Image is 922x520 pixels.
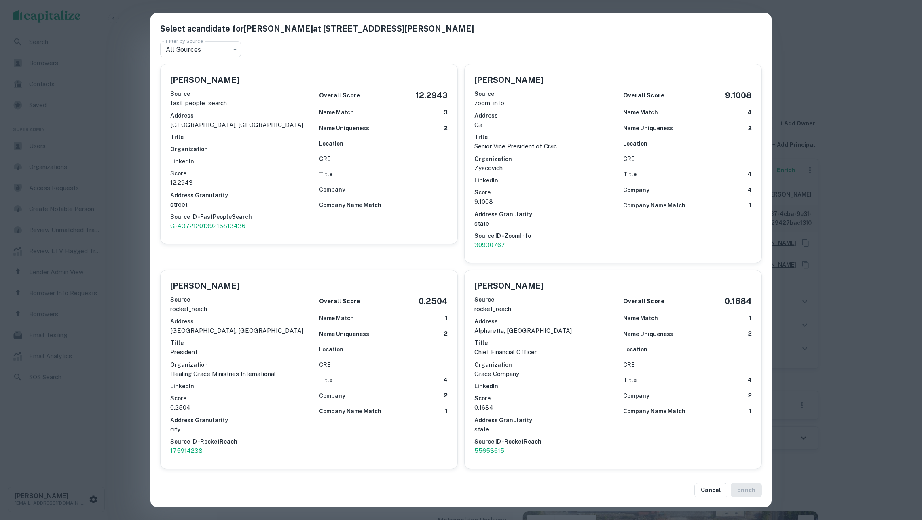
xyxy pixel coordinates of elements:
h6: Source ID - FastPeopleSearch [170,212,309,221]
h6: 2 [748,329,752,338]
h6: Location [623,139,647,148]
iframe: Chat Widget [882,455,922,494]
h6: 4 [747,170,752,179]
h6: 4 [747,186,752,195]
p: 9.1008 [474,197,613,207]
h6: Source [170,89,309,98]
h6: Source ID - ZoomInfo [474,231,613,240]
h6: 2 [748,391,752,400]
h6: 1 [445,314,448,323]
h6: Name Match [319,108,354,117]
h5: 9.1008 [725,89,752,101]
h6: Name Match [319,314,354,323]
p: city [170,425,309,434]
p: Grace Company [474,369,613,379]
h6: Name Uniqueness [319,330,369,338]
h6: Source [474,89,613,98]
p: rocket_reach [474,304,613,314]
p: President [170,347,309,357]
h6: LinkedIn [170,382,309,391]
h6: Location [319,345,343,354]
p: fast_people_search [170,98,309,108]
h6: 2 [444,329,448,338]
h6: Address Granularity [170,416,309,425]
h5: 12.2943 [416,89,448,101]
p: 0.1684 [474,403,613,412]
p: zoom_info [474,98,613,108]
h6: Overall Score [623,91,664,100]
h6: Source ID - RocketReach [170,437,309,446]
p: Healing Grace Ministries International [170,369,309,379]
p: 12.2943 [170,178,309,188]
h6: Source [170,295,309,304]
h6: Name Match [623,108,658,117]
h6: Title [170,338,309,347]
h6: Source ID - RocketReach [474,437,613,446]
h6: 2 [748,124,752,133]
h6: 2 [444,391,448,400]
h6: Organization [170,145,309,154]
h6: 3 [444,108,448,117]
div: All Sources [160,41,241,57]
h6: Name Match [623,314,658,323]
h6: Company [319,185,345,194]
h6: Organization [170,360,309,369]
h6: Score [170,169,309,178]
h6: Overall Score [319,297,360,306]
h6: Address Granularity [474,416,613,425]
h6: Title [170,133,309,142]
h6: 1 [749,314,752,323]
h6: Title [474,133,613,142]
h6: Address [170,317,309,326]
p: rocket_reach [170,304,309,314]
h6: Address Granularity [474,210,613,219]
h6: Company [319,391,345,400]
h6: LinkedIn [474,176,613,185]
h6: Organization [474,154,613,163]
p: Chief Financial Officer [474,347,613,357]
h6: Address Granularity [170,191,309,200]
h6: Name Uniqueness [623,330,673,338]
h6: Title [623,170,637,179]
h6: CRE [319,154,330,163]
h5: Select a candidate for [PERSON_NAME] at [STREET_ADDRESS][PERSON_NAME] [160,23,762,35]
p: street [170,200,309,209]
h6: Title [474,338,613,347]
a: G-4372120139215813436 [170,221,309,231]
h6: 4 [747,376,752,385]
h6: Score [170,394,309,403]
p: 0.2504 [170,403,309,412]
p: Zyscovich [474,163,613,173]
p: 30930767 [474,240,613,250]
h5: 0.1684 [725,295,752,307]
p: state [474,219,613,228]
h6: Name Uniqueness [623,124,673,133]
p: [GEOGRAPHIC_DATA], [GEOGRAPHIC_DATA] [170,120,309,130]
h6: Company Name Match [319,201,381,209]
h6: LinkedIn [170,157,309,166]
h6: CRE [623,360,634,369]
h6: Title [319,376,332,385]
p: state [474,425,613,434]
p: Senior Vice President of Civic [474,142,613,151]
h6: Company Name Match [623,201,685,210]
a: 175914238 [170,446,309,456]
h6: 1 [749,201,752,210]
a: 55653615 [474,446,613,456]
h6: 2 [444,124,448,133]
h6: Address [474,111,613,120]
h6: Source [474,295,613,304]
h6: 1 [445,407,448,416]
h6: Address [170,111,309,120]
h6: Score [474,394,613,403]
h5: [PERSON_NAME] [170,74,239,86]
p: [GEOGRAPHIC_DATA], [GEOGRAPHIC_DATA] [170,326,309,336]
h6: Company Name Match [623,407,685,416]
h6: Company [623,391,649,400]
label: Filter by Source [166,38,203,44]
h6: Location [319,139,343,148]
h6: LinkedIn [474,382,613,391]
